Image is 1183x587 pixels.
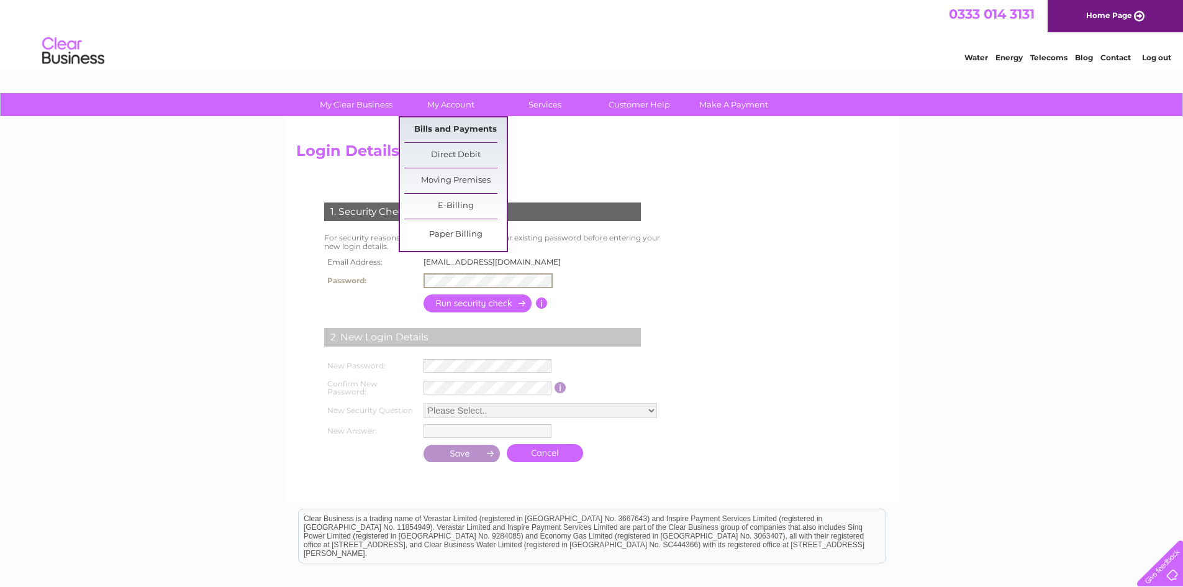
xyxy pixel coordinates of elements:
a: 0333 014 3131 [949,6,1035,22]
a: Log out [1142,53,1171,62]
a: Moving Premises [404,168,507,193]
input: Information [555,382,566,393]
a: My Clear Business [305,93,407,116]
th: Email Address: [321,254,420,270]
div: 1. Security Check [324,202,641,221]
a: My Account [399,93,502,116]
td: [EMAIL_ADDRESS][DOMAIN_NAME] [420,254,571,270]
a: Energy [995,53,1023,62]
a: Blog [1075,53,1093,62]
a: Services [494,93,596,116]
th: New Answer: [321,421,420,441]
div: Clear Business is a trading name of Verastar Limited (registered in [GEOGRAPHIC_DATA] No. 3667643... [299,7,886,60]
img: logo.png [42,32,105,70]
a: Make A Payment [682,93,785,116]
th: New Security Question [321,400,420,421]
a: Contact [1100,53,1131,62]
a: Cancel [507,444,583,462]
input: Information [536,298,548,309]
a: Bills and Payments [404,117,507,142]
a: Customer Help [588,93,691,116]
th: New Password: [321,356,420,376]
a: Telecoms [1030,53,1067,62]
a: Direct Debit [404,143,507,168]
a: E-Billing [404,194,507,219]
th: Password: [321,270,420,291]
input: Submit [424,445,501,462]
h2: Login Details [296,142,887,166]
th: Confirm New Password: [321,376,420,401]
a: Water [964,53,988,62]
a: Paper Billing [404,222,507,247]
td: For security reasons you will need to re-enter your existing password before entering your new lo... [321,230,674,254]
div: 2. New Login Details [324,328,641,347]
